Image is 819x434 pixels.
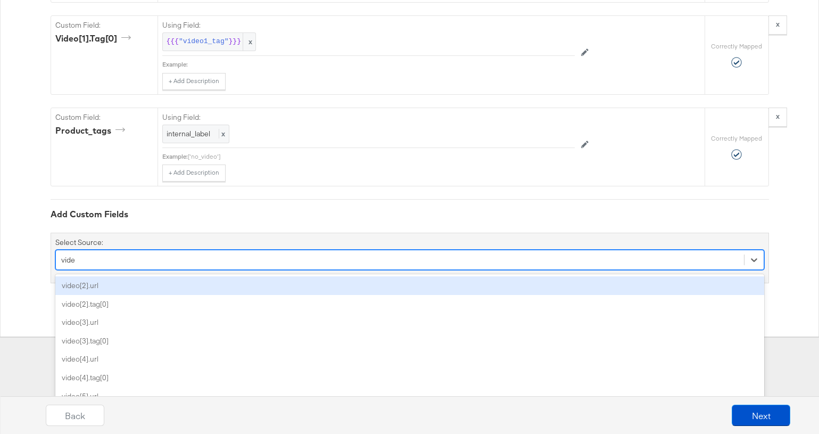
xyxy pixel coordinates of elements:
[55,276,764,295] div: video[2].url
[229,37,241,47] span: }}}
[55,238,103,248] label: Select Source:
[55,387,764,406] div: video[5].url
[55,313,764,332] div: video[3].url
[162,152,188,161] div: Example:
[776,19,780,29] strong: x
[51,208,769,220] div: Add Custom Fields
[55,112,153,122] label: Custom Field:
[219,129,225,138] span: x
[776,111,780,121] strong: x
[162,20,575,30] label: Using Field:
[55,295,764,314] div: video[2].tag[0]
[55,125,129,137] div: product_tags
[46,405,104,426] button: Back
[188,152,575,161] div: ['no_video']
[55,20,153,30] label: Custom Field:
[55,32,135,45] div: video[1].tag[0]
[162,73,226,90] button: + Add Description
[768,15,787,35] button: x
[55,369,764,387] div: video[4].tag[0]
[167,129,210,138] span: internal_label
[732,405,790,426] button: Next
[179,37,229,47] span: "video1_tag"
[55,332,764,350] div: video[3].tag[0]
[243,33,255,51] span: x
[167,37,179,47] span: {{{
[768,108,787,127] button: x
[55,350,764,369] div: video[4].url
[711,42,762,51] label: Correctly Mapped
[162,165,226,182] button: + Add Description
[711,134,762,143] label: Correctly Mapped
[162,60,188,69] div: Example:
[162,112,575,122] label: Using Field:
